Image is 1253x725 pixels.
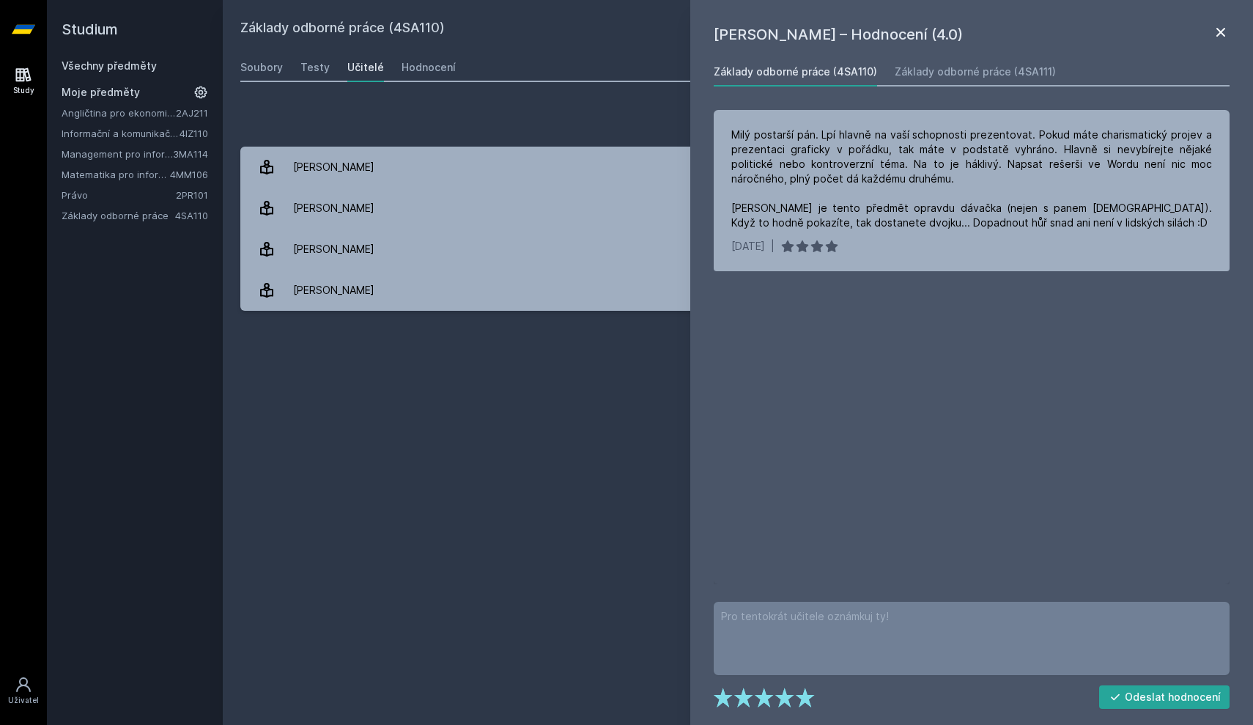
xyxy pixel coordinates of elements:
div: Soubory [240,60,283,75]
a: Matematika pro informatiky [62,167,170,182]
a: Učitelé [347,53,384,82]
h2: Základy odborné práce (4SA110) [240,18,1067,41]
a: 4SA110 [175,210,208,221]
div: Učitelé [347,60,384,75]
div: | [771,239,775,254]
a: 4MM106 [170,169,208,180]
a: Uživatel [3,669,44,713]
a: Hodnocení [402,53,456,82]
a: Testy [300,53,330,82]
div: [PERSON_NAME] [293,152,374,182]
span: Moje předměty [62,85,140,100]
a: 2PR101 [176,189,208,201]
div: Testy [300,60,330,75]
a: [PERSON_NAME] 2 hodnocení 4.5 [240,188,1235,229]
a: Management pro informatiky a statistiky [62,147,173,161]
div: Study [13,85,34,96]
a: Informační a komunikační technologie [62,126,180,141]
a: Soubory [240,53,283,82]
div: Uživatel [8,695,39,706]
a: Právo [62,188,176,202]
a: Všechny předměty [62,59,157,72]
a: Study [3,59,44,103]
div: [DATE] [731,239,765,254]
a: [PERSON_NAME] 2 hodnocení 1.0 [240,229,1235,270]
div: [PERSON_NAME] [293,235,374,264]
a: [PERSON_NAME] 4 hodnocení 4.3 [240,147,1235,188]
a: 4IZ110 [180,128,208,139]
a: [PERSON_NAME] 1 hodnocení 4.0 [240,270,1235,311]
div: Hodnocení [402,60,456,75]
a: Základy odborné práce [62,208,175,223]
a: 3MA114 [173,148,208,160]
a: 2AJ211 [176,107,208,119]
div: [PERSON_NAME] [293,194,374,223]
a: Angličtina pro ekonomická studia 1 (B2/C1) [62,106,176,120]
div: Milý postarší pán. Lpí hlavně na vaší schopnosti prezentovat. Pokud máte charismatický projev a p... [731,128,1212,230]
div: [PERSON_NAME] [293,276,374,305]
